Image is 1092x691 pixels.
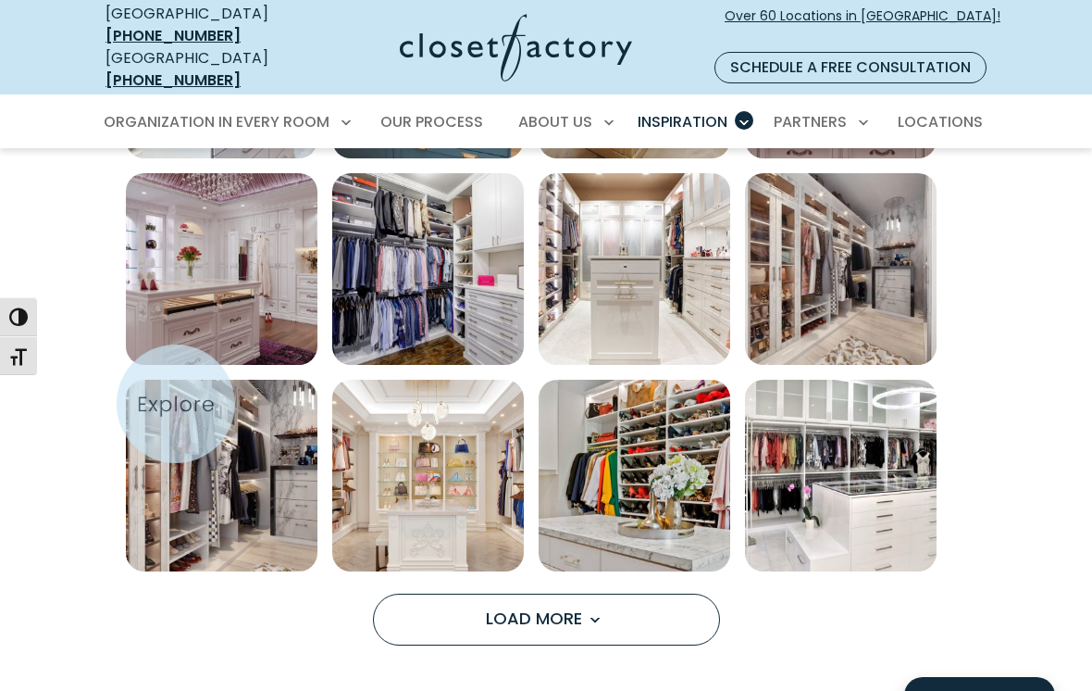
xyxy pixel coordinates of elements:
[638,111,727,132] span: Inspiration
[400,14,632,82] img: Closet Factory Logo
[539,380,730,572] a: Open inspiration gallery to preview enlarged image
[380,111,483,132] span: Our Process
[126,380,317,572] img: Modern walk-in custom closet with white marble cabinetry
[745,173,937,365] img: Boutique-style closet with marble-finished Raised Panel doors, LED-lit shelves, and glass drawer ...
[105,69,241,91] a: [PHONE_NUMBER]
[332,173,524,365] a: Open inspiration gallery to preview enlarged image
[539,173,730,365] a: Open inspiration gallery to preview enlarged image
[91,96,1001,148] nav: Primary Menu
[373,594,720,646] button: Load more inspiration gallery images
[332,380,524,572] img: White walk-in closet with ornate trim and crown molding, featuring glass shelving
[104,111,329,132] span: Organization in Every Room
[486,607,606,630] span: Load More
[725,6,1000,45] span: Over 60 Locations in [GEOGRAPHIC_DATA]!
[745,173,937,365] a: Open inspiration gallery to preview enlarged image
[105,3,307,47] div: [GEOGRAPHIC_DATA]
[745,380,937,572] img: Custom closet in white high gloss, featuring full-height hanging sections, glass display island w...
[126,380,317,572] a: Open inspiration gallery to preview enlarged image
[518,111,592,132] span: About Us
[105,47,307,92] div: [GEOGRAPHIC_DATA]
[126,173,317,365] img: Custom walk-in closet with wall-to-wall cabinetry, open shoe shelving with LED lighting, and cust...
[332,173,524,365] img: Custom walk-in closet with white soft-close drawers and cabinetry, open shoe shelves, and organizers
[714,52,987,83] a: Schedule a Free Consultation
[332,380,524,572] a: Open inspiration gallery to preview enlarged image
[774,111,847,132] span: Partners
[898,111,983,132] span: Locations
[105,25,241,46] a: [PHONE_NUMBER]
[126,173,317,365] a: Open inspiration gallery to preview enlarged image
[745,380,937,572] a: Open inspiration gallery to preview enlarged image
[539,380,730,572] img: Custom closet system in White Chocolate Melamine with full-height shoe shelving, double-hang ward...
[539,173,730,365] img: Custom walk-in closet with white built-in shelving, hanging rods, and LED rod lighting, featuring...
